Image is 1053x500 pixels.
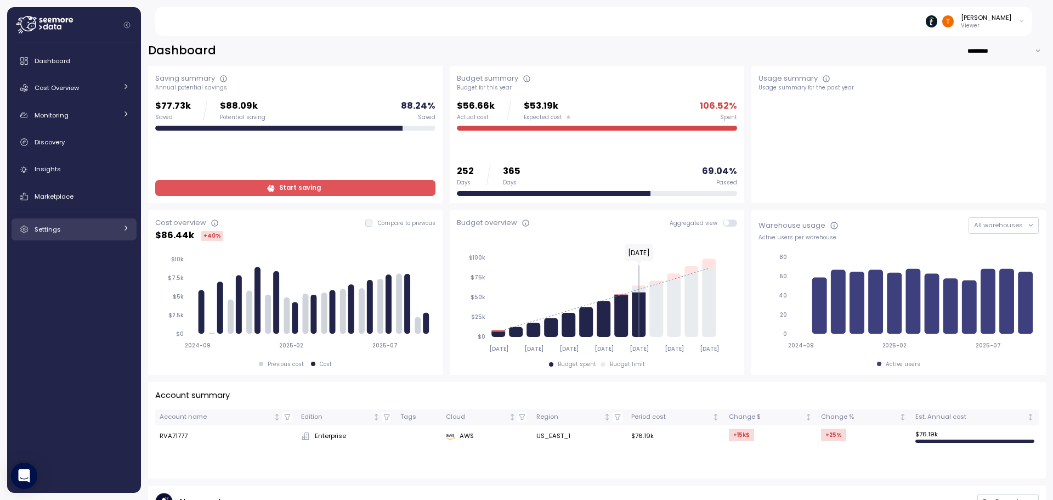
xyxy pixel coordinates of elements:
[457,114,495,121] div: Actual cost
[915,412,1025,422] div: Est. Annual cost
[911,409,1039,425] th: Est. Annual costNot sorted
[471,294,485,301] tspan: $50k
[171,256,184,263] tspan: $10k
[758,220,825,231] div: Warehouse usage
[155,425,297,447] td: RVA71777
[220,99,265,114] p: $88.09k
[120,21,134,29] button: Collapse navigation
[160,412,272,422] div: Account name
[531,425,626,447] td: US_EAST_1
[35,83,79,92] span: Cost Overview
[524,114,562,121] span: Expected cost
[400,412,437,422] div: Tags
[155,180,435,196] a: Start saving
[788,342,814,349] tspan: 2024-09
[729,412,803,422] div: Change $
[969,217,1039,233] button: All warehouses
[974,221,1023,229] span: All warehouses
[372,413,380,421] div: Not sorted
[457,99,495,114] p: $56.66k
[35,57,70,65] span: Dashboard
[559,345,578,352] tspan: [DATE]
[173,293,184,300] tspan: $5k
[35,138,65,147] span: Discovery
[297,409,395,425] th: EditionNot sorted
[301,412,371,422] div: Edition
[35,111,69,120] span: Monitoring
[531,409,626,425] th: RegionNot sorted
[320,361,332,368] div: Cost
[220,114,265,121] div: Potential saving
[724,409,816,425] th: Change $Not sorted
[712,413,720,421] div: Not sorted
[716,179,737,187] div: Passed
[155,228,194,243] p: $ 86.44k
[976,342,1001,349] tspan: 2025-07
[558,361,596,368] div: Budget spent
[899,413,907,421] div: Not sorted
[821,412,897,422] div: Change %
[12,186,137,207] a: Marketplace
[627,409,724,425] th: Period costNot sorted
[779,273,787,280] tspan: 60
[201,231,223,241] div: +40 %
[378,220,435,227] p: Compare to previous
[155,99,191,114] p: $77.73k
[702,164,737,179] p: 69.04 %
[758,84,1039,92] div: Usage summary for the past year
[418,114,435,121] div: Saved
[524,99,570,114] p: $53.19k
[471,313,485,321] tspan: $25k
[35,192,73,201] span: Marketplace
[315,431,346,441] span: Enterprise
[168,312,184,319] tspan: $2.5k
[12,77,137,99] a: Cost Overview
[12,218,137,240] a: Settings
[610,361,645,368] div: Budget limit
[12,131,137,153] a: Discovery
[503,179,520,187] div: Days
[603,413,611,421] div: Not sorted
[185,342,211,349] tspan: 2024-09
[155,84,435,92] div: Annual potential savings
[457,84,737,92] div: Budget for this year
[758,234,1039,241] div: Active users per warehouse
[729,429,754,441] div: +15k $
[961,22,1011,30] p: Viewer
[805,413,812,421] div: Not sorted
[373,342,398,349] tspan: 2025-07
[699,345,718,352] tspan: [DATE]
[821,429,846,441] div: +25 %
[1027,413,1034,421] div: Not sorted
[779,254,787,261] tspan: 80
[627,425,724,447] td: $76.19k
[469,254,485,261] tspan: $100k
[783,330,787,338] tspan: 0
[536,412,602,422] div: Region
[524,345,543,352] tspan: [DATE]
[401,99,435,114] p: 88.24 %
[268,361,304,368] div: Previous cost
[35,165,61,173] span: Insights
[508,413,516,421] div: Not sorted
[446,431,527,441] div: AWS
[273,413,281,421] div: Not sorted
[817,409,911,425] th: Change %Not sorted
[457,179,474,187] div: Days
[457,73,518,84] div: Budget summary
[961,13,1011,22] div: [PERSON_NAME]
[155,73,215,84] div: Saving summary
[12,104,137,126] a: Monitoring
[457,217,517,228] div: Budget overview
[942,15,954,27] img: ACg8ocJml0foWApaOMQy2-PyKNIfXiH2V-KiQM1nFjw1XwMASpq_4A=s96-c
[779,292,787,299] tspan: 40
[886,361,920,368] div: Active users
[457,164,474,179] p: 252
[148,43,216,59] h2: Dashboard
[12,50,137,72] a: Dashboard
[176,330,184,338] tspan: $0
[155,409,297,425] th: Account nameNot sorted
[664,345,683,352] tspan: [DATE]
[279,342,304,349] tspan: 2025-02
[446,412,506,422] div: Cloud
